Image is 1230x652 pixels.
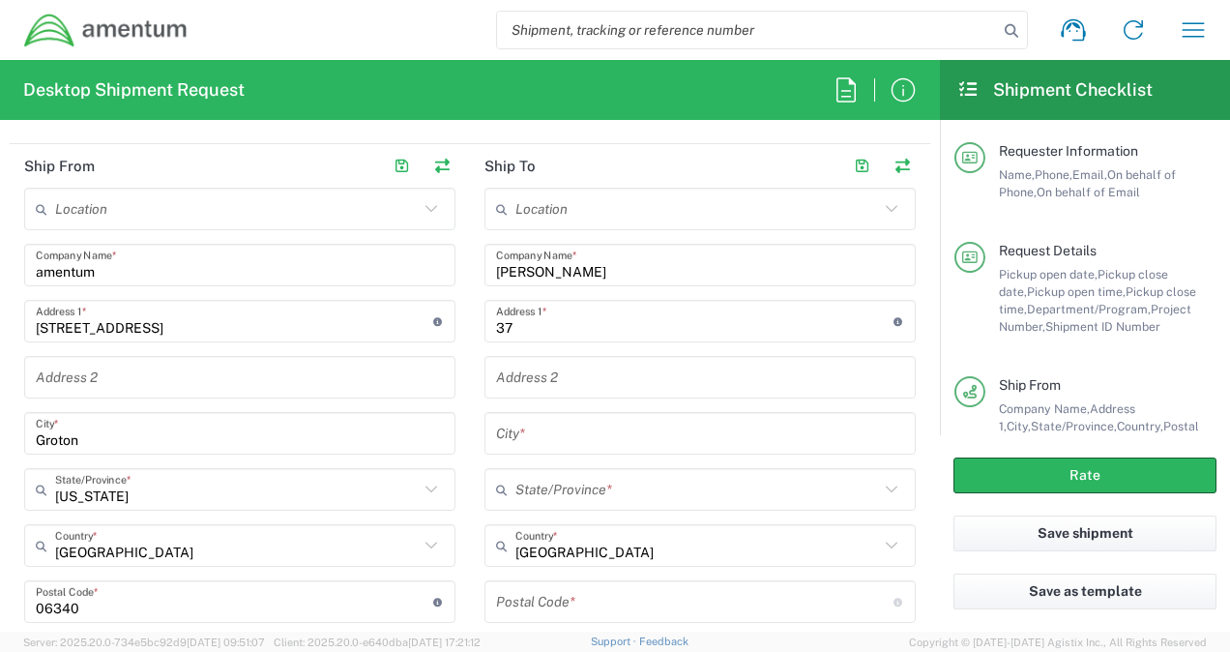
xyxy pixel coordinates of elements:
span: Client: 2025.20.0-e640dba [274,637,481,648]
h2: Shipment Checklist [957,78,1153,102]
span: [DATE] 09:51:07 [187,637,265,648]
span: Company Name, [999,401,1090,416]
h2: Ship From [24,157,95,176]
span: [DATE] 17:21:12 [408,637,481,648]
button: Rate [953,458,1216,493]
button: Save as template [953,574,1216,609]
h2: Desktop Shipment Request [23,78,245,102]
a: Feedback [639,636,688,647]
span: Department/Program, [1027,302,1151,316]
span: City, [1007,419,1031,433]
span: Request Details [999,243,1097,258]
span: Country, [1117,419,1163,433]
span: Phone, [1035,167,1072,182]
span: On behalf of Email [1037,185,1140,199]
button: Save shipment [953,516,1216,551]
a: Support [591,636,639,647]
img: dyncorp [23,13,189,48]
span: State/Province, [1031,419,1117,433]
span: Ship From [999,377,1061,393]
span: Server: 2025.20.0-734e5bc92d9 [23,637,265,648]
input: Shipment, tracking or reference number [497,12,998,48]
span: Requester Information [999,143,1138,159]
span: Copyright © [DATE]-[DATE] Agistix Inc., All Rights Reserved [909,634,1207,651]
span: Pickup open time, [1027,284,1126,299]
h2: Ship To [484,157,536,176]
span: Email, [1072,167,1107,182]
span: Shipment ID Number [1045,319,1160,334]
span: Pickup open date, [999,267,1098,282]
span: Name, [999,167,1035,182]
